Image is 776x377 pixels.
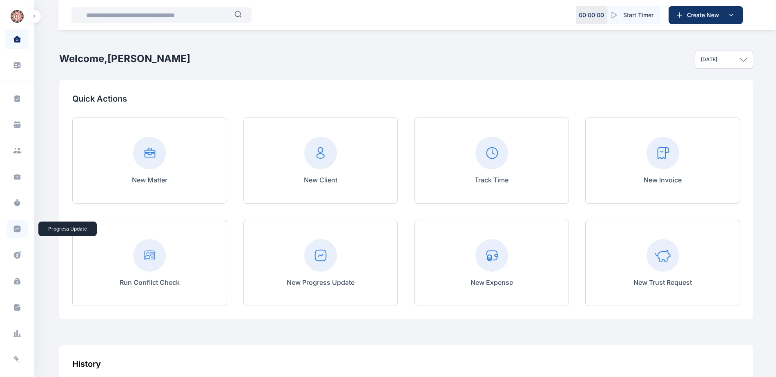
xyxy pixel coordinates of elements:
p: New Progress Update [287,277,355,287]
span: Create New [684,11,726,19]
h2: Welcome, [PERSON_NAME] [59,52,190,65]
span: Start Timer [623,11,653,19]
p: New Trust Request [633,277,692,287]
button: Start Timer [607,6,660,24]
p: New Client [304,175,337,185]
p: Quick Actions [72,93,740,104]
p: New Invoice [644,175,682,185]
p: Track Time [475,175,508,185]
p: New Expense [471,277,513,287]
p: Run Conflict Check [120,277,180,287]
div: History [72,358,740,370]
button: Create New [669,6,743,24]
p: 00 : 00 : 00 [579,11,604,19]
p: [DATE] [701,56,717,63]
p: New Matter [132,175,167,185]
